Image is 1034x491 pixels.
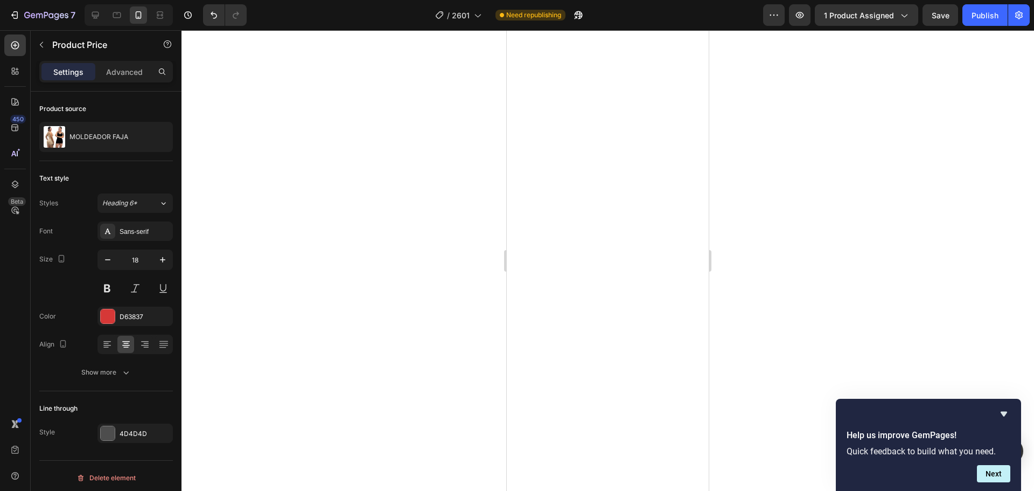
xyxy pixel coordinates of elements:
[847,407,1010,482] div: Help us improve GemPages!
[39,252,68,267] div: Size
[97,193,173,213] button: Heading 6*
[71,9,75,22] p: 7
[39,104,86,114] div: Product source
[39,226,53,236] div: Font
[39,312,56,321] div: Color
[10,115,26,123] div: 450
[44,126,65,148] img: product feature img
[847,446,1010,457] p: Quick feedback to build what you need.
[507,30,709,491] iframe: Design area
[8,197,26,206] div: Beta
[977,465,1010,482] button: Next question
[815,4,918,26] button: 1 product assigned
[923,4,958,26] button: Save
[39,363,173,382] button: Show more
[102,198,137,208] span: Heading 6*
[39,198,58,208] div: Styles
[932,11,949,20] span: Save
[39,337,69,352] div: Align
[203,4,247,26] div: Undo/Redo
[39,469,173,487] button: Delete element
[120,429,170,439] div: 4D4D4D
[847,429,1010,442] h2: Help us improve GemPages!
[447,10,450,21] span: /
[506,10,561,20] span: Need republishing
[106,66,143,78] p: Advanced
[53,66,83,78] p: Settings
[120,312,170,322] div: D63837
[39,174,69,183] div: Text style
[52,38,144,51] p: Product Price
[972,10,998,21] div: Publish
[962,4,1008,26] button: Publish
[824,10,894,21] span: 1 product assigned
[997,407,1010,420] button: Hide survey
[4,4,80,26] button: 7
[39,427,55,437] div: Style
[452,10,470,21] span: 2601
[39,404,78,413] div: Line through
[69,133,128,141] p: MOLDEADOR FAJA
[76,472,136,485] div: Delete element
[81,367,131,378] div: Show more
[120,227,170,237] div: Sans-serif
